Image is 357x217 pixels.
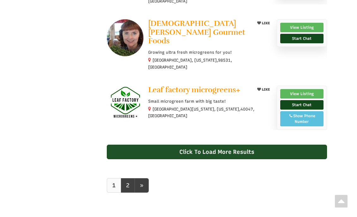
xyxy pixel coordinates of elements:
[280,23,324,32] a: View Listing
[112,182,116,189] b: 1
[148,58,232,69] small: [GEOGRAPHIC_DATA], [US_STATE], ,
[148,86,250,95] a: Leaf factory microgreens+
[240,106,253,112] span: 40047
[280,34,324,43] a: Start Chat
[107,145,327,159] div: Click To Load More Results
[284,113,320,124] div: Show Phone Number
[261,87,270,92] span: LIKE
[148,113,187,119] span: [GEOGRAPHIC_DATA]
[135,178,149,193] a: next
[280,100,324,110] a: Start Chat
[218,57,231,63] span: 98531
[148,107,254,118] small: [GEOGRAPHIC_DATA][US_STATE], [US_STATE], ,
[107,19,143,56] img: Lady MacDonald's Gourmet Foods
[140,182,143,189] span: »
[148,99,272,104] p: Small microgreen farm with big taste!
[107,178,121,193] a: 1
[280,89,324,99] a: View Listing
[148,50,272,55] p: Growing ultra fresh microgreens for you!
[261,21,270,25] span: LIKE
[121,178,135,193] a: 2
[148,19,245,45] span: [DEMOGRAPHIC_DATA][PERSON_NAME] Gourmet Foods
[148,85,240,94] span: Leaf factory microgreens+
[255,19,272,27] button: LIKE
[255,86,272,93] button: LIKE
[107,86,143,122] img: Leaf factory microgreens+
[148,19,250,46] a: [DEMOGRAPHIC_DATA][PERSON_NAME] Gourmet Foods
[148,64,187,70] span: [GEOGRAPHIC_DATA]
